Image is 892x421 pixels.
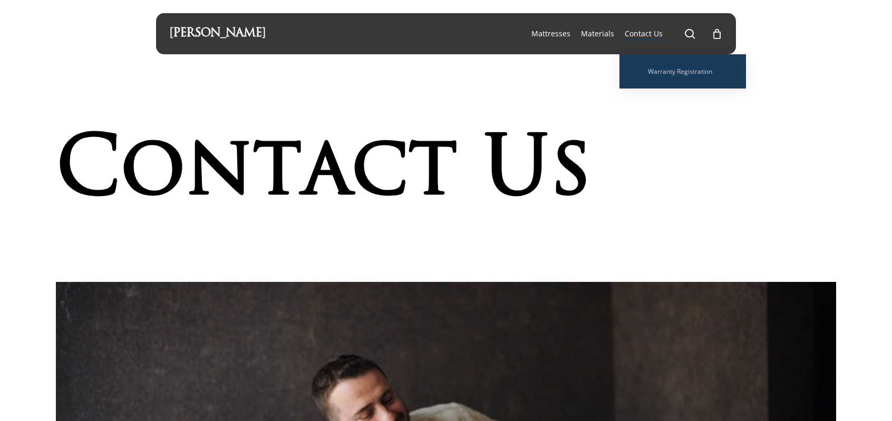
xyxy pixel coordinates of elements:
a: Materials [581,28,614,39]
a: Contact Us [625,28,663,39]
nav: Main Menu [526,13,723,54]
a: Cart [711,28,723,40]
span: Contact Us [625,28,663,38]
span: U [483,125,550,222]
span: t [253,125,302,222]
a: Mattresses [531,28,570,39]
span: C [56,125,121,222]
span: Mattresses [531,28,570,38]
span: t [409,125,458,222]
span: Warranty Registration [648,67,712,76]
span: o [121,125,186,222]
span: c [352,125,409,222]
h1: Contact Us [56,125,641,222]
a: Warranty Registration [630,65,735,78]
a: [PERSON_NAME] [169,28,266,40]
span: s [550,125,591,222]
span: n [186,125,253,222]
span: Materials [581,28,614,38]
span: a [302,125,352,222]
